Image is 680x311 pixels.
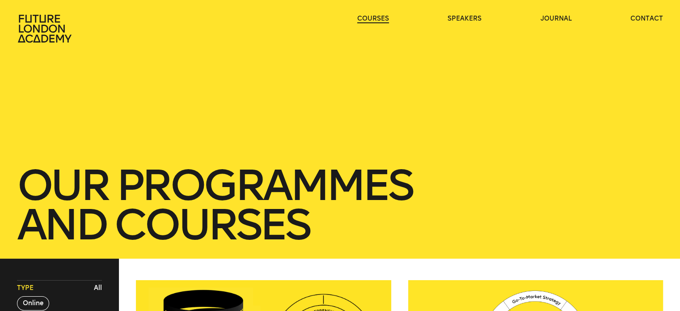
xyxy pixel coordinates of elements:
a: courses [357,14,389,23]
span: Type [17,284,34,293]
button: All [92,281,104,295]
a: journal [540,14,571,23]
button: Online [17,296,49,311]
a: speakers [448,14,481,23]
h1: our Programmes and courses [17,166,663,244]
a: contact [630,14,663,23]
